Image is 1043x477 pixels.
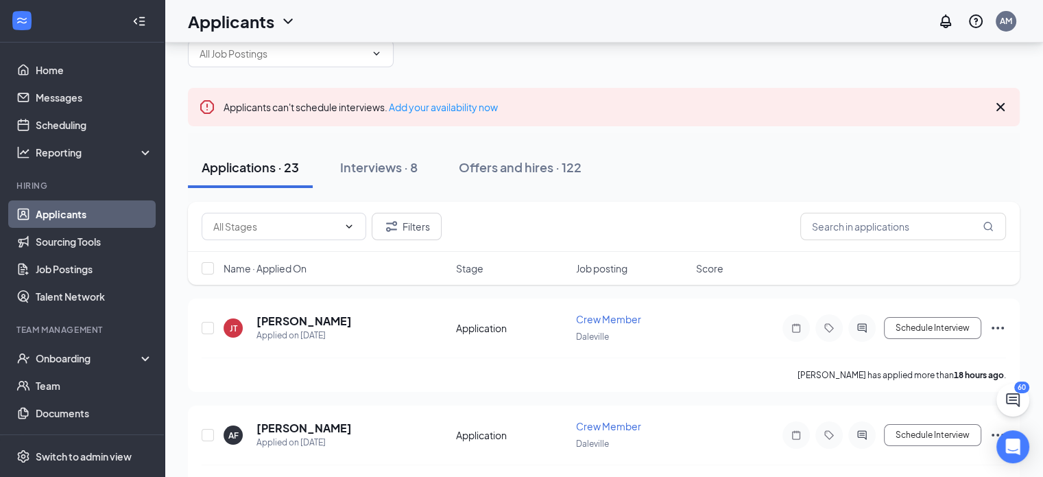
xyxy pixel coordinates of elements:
[992,99,1009,115] svg: Cross
[280,13,296,30] svg: ChevronDown
[16,180,150,191] div: Hiring
[990,320,1006,336] svg: Ellipses
[990,427,1006,443] svg: Ellipses
[456,261,483,275] span: Stage
[884,424,981,446] button: Schedule Interview
[202,159,299,176] div: Applications · 23
[1005,392,1021,408] svg: ChatActive
[230,323,237,334] div: JT
[576,261,627,275] span: Job posting
[200,46,365,61] input: All Job Postings
[36,427,153,454] a: Surveys
[16,324,150,336] div: Team Management
[224,101,498,113] span: Applicants can't schedule interviews.
[788,430,804,441] svg: Note
[576,420,641,432] span: Crew Member
[696,261,723,275] span: Score
[344,221,355,232] svg: ChevronDown
[854,430,870,441] svg: ActiveChat
[36,56,153,84] a: Home
[576,439,609,449] span: Daleville
[456,428,568,442] div: Application
[16,450,30,463] svg: Settings
[937,13,954,30] svg: Notifications
[256,436,352,450] div: Applied on [DATE]
[224,261,307,275] span: Name · Applied On
[36,146,154,159] div: Reporting
[16,351,30,365] svg: UserCheck
[854,323,870,334] svg: ActiveChat
[36,399,153,427] a: Documents
[389,101,498,113] a: Add your availability now
[36,228,153,255] a: Sourcing Tools
[36,111,153,139] a: Scheduling
[36,372,153,399] a: Team
[576,331,609,342] span: Daleville
[983,221,994,232] svg: MagnifyingGlass
[16,146,30,159] svg: Analysis
[36,200,153,228] a: Applicants
[1000,15,1012,27] div: AM
[256,421,352,436] h5: [PERSON_NAME]
[199,99,215,115] svg: Error
[800,213,1006,240] input: Search in applications
[821,430,837,441] svg: Tag
[996,430,1029,463] div: Open Intercom Messenger
[383,218,400,235] svg: Filter
[456,321,568,335] div: Application
[256,314,352,329] h5: [PERSON_NAME]
[256,329,352,342] div: Applied on [DATE]
[954,370,1004,380] b: 18 hours ago
[228,430,239,441] div: AF
[576,313,641,325] span: Crew Member
[36,255,153,283] a: Job Postings
[788,323,804,334] svg: Note
[1014,382,1029,393] div: 60
[372,213,442,240] button: Filter Filters
[340,159,418,176] div: Interviews · 8
[132,14,146,28] svg: Collapse
[459,159,582,176] div: Offers and hires · 122
[15,14,29,27] svg: WorkstreamLogo
[968,13,984,30] svg: QuestionInfo
[213,219,338,234] input: All Stages
[36,351,141,365] div: Onboarding
[36,450,132,463] div: Switch to admin view
[36,283,153,310] a: Talent Network
[371,48,382,59] svg: ChevronDown
[798,369,1006,381] p: [PERSON_NAME] has applied more than .
[188,10,274,33] h1: Applicants
[996,384,1029,417] button: ChatActive
[36,84,153,111] a: Messages
[821,323,837,334] svg: Tag
[884,317,981,339] button: Schedule Interview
